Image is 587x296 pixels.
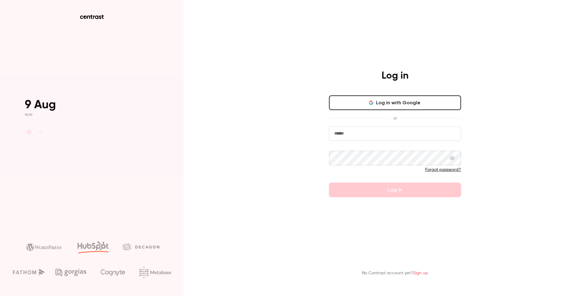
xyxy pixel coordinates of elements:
[390,115,400,121] span: or
[329,95,461,110] button: Log in with Google
[362,270,428,276] p: No Contrast account yet?
[382,70,408,82] h4: Log in
[413,271,428,275] a: Sign up
[123,243,159,250] img: decagon
[425,168,461,172] a: Forgot password?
